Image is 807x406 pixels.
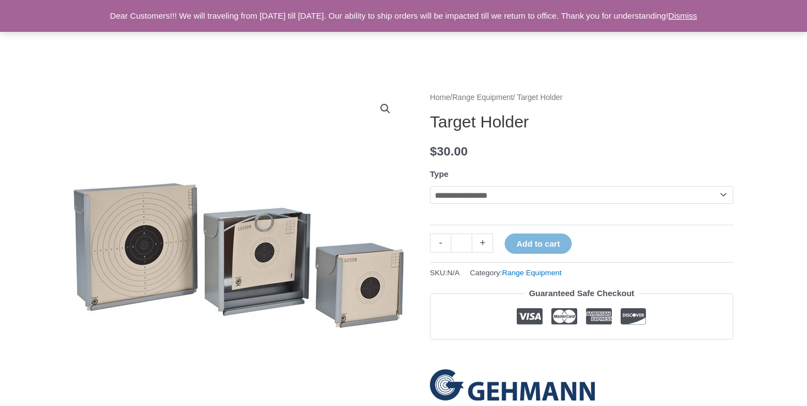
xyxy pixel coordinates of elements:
h1: Target Holder [430,112,733,132]
a: - [430,233,451,253]
label: Type [430,169,449,179]
button: Add to cart [505,233,571,254]
span: Category: [470,266,562,280]
span: N/A [447,269,460,277]
a: Range Equipment [452,93,513,102]
bdi: 30.00 [430,144,468,158]
input: Product quantity [451,233,472,253]
a: Home [430,93,450,102]
a: View full-screen image gallery [375,99,395,119]
nav: Breadcrumb [430,91,733,105]
legend: Guaranteed Safe Checkout [524,286,639,301]
a: Dismiss [668,11,698,20]
span: SKU: [430,266,460,280]
a: + [472,233,493,253]
span: $ [430,144,437,158]
iframe: Customer reviews powered by Trustpilot [430,348,733,361]
a: Range Equipment [502,269,561,277]
a: Gehmann [430,369,595,401]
